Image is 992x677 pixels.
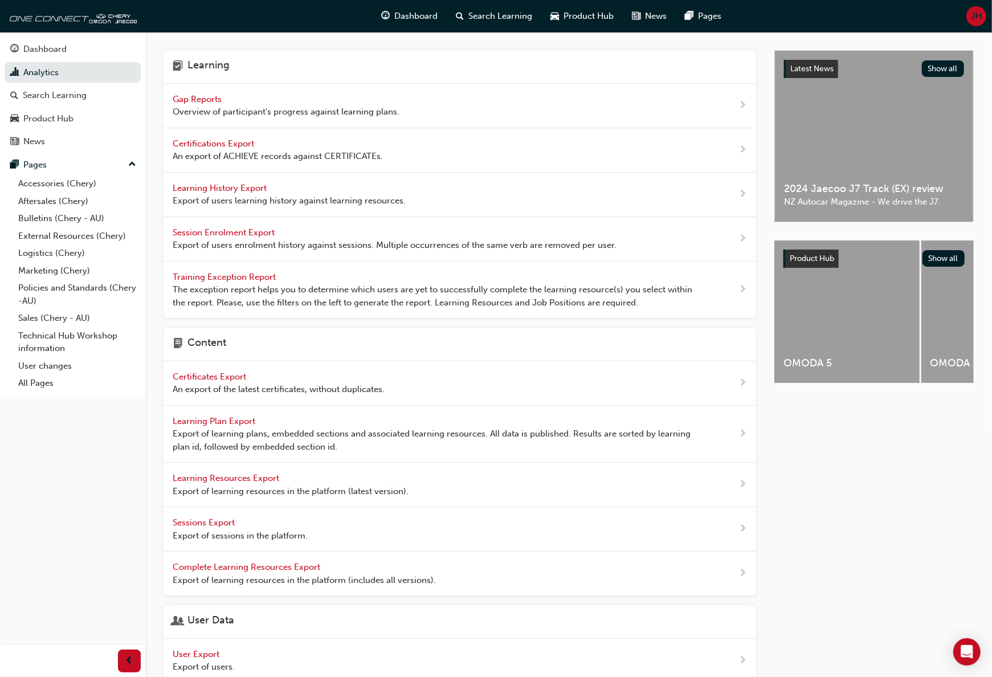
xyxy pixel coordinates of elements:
[173,94,224,104] span: Gap Reports
[738,143,747,157] span: next-icon
[187,337,226,352] h4: Content
[632,9,641,23] span: news-icon
[14,374,141,392] a: All Pages
[10,91,18,101] span: search-icon
[14,327,141,357] a: Technical Hub Workshop information
[783,357,911,370] span: OMODA 5
[173,372,248,382] span: Certificates Export
[164,552,756,596] a: Complete Learning Resources Export Export of learning resources in the platform (includes all ver...
[164,84,756,128] a: Gap Reports Overview of participant's progress against learning plans.next-icon
[14,227,141,245] a: External Resources (Chery)
[164,128,756,173] a: Certifications Export An export of ACHIEVE records against CERTIFICATEs.next-icon
[23,89,87,102] div: Search Learning
[173,517,237,528] span: Sessions Export
[14,210,141,227] a: Bulletins (Chery - AU)
[173,337,183,352] span: page-icon
[128,157,136,172] span: up-icon
[564,10,614,23] span: Product Hub
[164,217,756,262] a: Session Enrolment Export Export of users enrolment history against sessions. Multiple occurrences...
[774,50,974,222] a: Latest NewsShow all2024 Jaecoo J7 Track (EX) reviewNZ Autocar Magazine - We drive the J7.
[164,262,756,319] a: Training Exception Report The exception report helps you to determine which users are yet to succ...
[173,574,436,587] span: Export of learning resources in the platform (includes all versions).
[187,59,230,74] h4: Learning
[623,5,676,28] a: news-iconNews
[738,376,747,390] span: next-icon
[173,59,183,74] span: learning-icon
[173,150,383,163] span: An export of ACHIEVE records against CERTIFICATEs.
[5,85,141,106] a: Search Learning
[14,193,141,210] a: Aftersales (Chery)
[10,68,19,78] span: chart-icon
[164,463,756,507] a: Learning Resources Export Export of learning resources in the platform (latest version).next-icon
[173,485,409,498] span: Export of learning resources in the platform (latest version).
[173,194,406,207] span: Export of users learning history against learning resources.
[14,175,141,193] a: Accessories (Chery)
[164,173,756,217] a: Learning History Export Export of users learning history against learning resources.next-icon
[447,5,542,28] a: search-iconSearch Learning
[173,272,278,282] span: Training Exception Report
[738,283,747,297] span: next-icon
[173,239,617,252] span: Export of users enrolment history against sessions. Multiple occurrences of the same verb are rem...
[685,9,694,23] span: pages-icon
[173,416,258,426] span: Learning Plan Export
[173,138,256,149] span: Certifications Export
[23,43,67,56] div: Dashboard
[14,309,141,327] a: Sales (Chery - AU)
[173,473,281,483] span: Learning Resources Export
[774,240,920,383] a: OMODA 5
[738,232,747,246] span: next-icon
[10,44,19,55] span: guage-icon
[14,244,141,262] a: Logistics (Chery)
[676,5,731,28] a: pages-iconPages
[125,654,134,668] span: prev-icon
[469,10,533,23] span: Search Learning
[395,10,438,23] span: Dashboard
[790,64,834,74] span: Latest News
[173,383,385,396] span: An export of the latest certificates, without duplicates.
[173,283,702,309] span: The exception report helps you to determine which users are yet to successfully complete the lear...
[6,5,137,27] img: oneconnect
[173,427,702,453] span: Export of learning plans, embedded sections and associated learning resources. All data is publis...
[14,357,141,375] a: User changes
[5,108,141,129] a: Product Hub
[784,195,964,209] span: NZ Autocar Magazine - We drive the J7.
[646,10,667,23] span: News
[10,160,19,170] span: pages-icon
[5,154,141,176] button: Pages
[173,529,308,543] span: Export of sessions in the platform.
[783,250,965,268] a: Product HubShow all
[738,654,747,668] span: next-icon
[173,562,322,572] span: Complete Learning Resources Export
[542,5,623,28] a: car-iconProduct Hub
[971,10,982,23] span: JH
[23,158,47,172] div: Pages
[173,660,235,674] span: Export of users.
[173,649,222,659] span: User Export
[164,361,756,406] a: Certificates Export An export of the latest certificates, without duplicates.next-icon
[738,427,747,441] span: next-icon
[738,478,747,492] span: next-icon
[164,507,756,552] a: Sessions Export Export of sessions in the platform.next-icon
[456,9,464,23] span: search-icon
[784,182,964,195] span: 2024 Jaecoo J7 Track (EX) review
[173,614,183,629] span: user-icon
[10,137,19,147] span: news-icon
[922,250,965,267] button: Show all
[738,187,747,202] span: next-icon
[173,183,269,193] span: Learning History Export
[14,262,141,280] a: Marketing (Chery)
[738,522,747,536] span: next-icon
[790,254,834,263] span: Product Hub
[173,105,399,119] span: Overview of participant's progress against learning plans.
[738,99,747,113] span: next-icon
[551,9,560,23] span: car-icon
[5,131,141,152] a: News
[173,227,277,238] span: Session Enrolment Export
[23,112,74,125] div: Product Hub
[784,60,964,78] a: Latest NewsShow all
[966,6,986,26] button: JH
[5,36,141,154] button: DashboardAnalyticsSearch LearningProduct HubNews
[382,9,390,23] span: guage-icon
[187,614,234,629] h4: User Data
